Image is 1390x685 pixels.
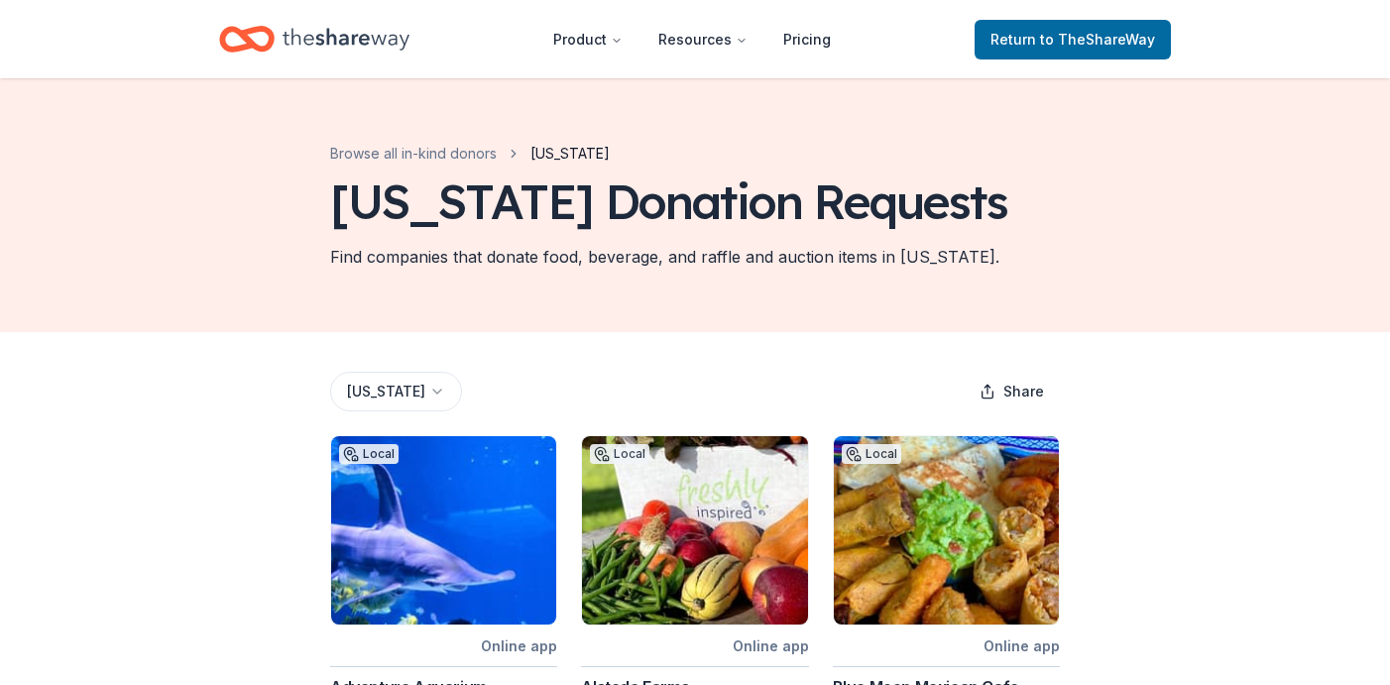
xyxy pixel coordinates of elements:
[590,444,649,464] div: Local
[733,633,809,658] div: Online app
[1040,31,1155,48] span: to TheShareWay
[642,20,763,59] button: Resources
[331,436,556,625] img: Image for Adventure Aquarium
[481,633,557,658] div: Online app
[984,633,1060,658] div: Online app
[1003,380,1044,403] span: Share
[582,436,807,625] img: Image for Alstede Farms
[530,142,610,166] span: [US_STATE]
[834,436,1059,625] img: Image for Blue Moon Mexican Cafe
[842,444,901,464] div: Local
[767,20,847,59] a: Pricing
[990,28,1155,52] span: Return
[330,173,1007,229] div: [US_STATE] Donation Requests
[339,444,399,464] div: Local
[330,142,610,166] nav: breadcrumb
[964,372,1060,411] button: Share
[537,16,847,62] nav: Main
[330,142,497,166] a: Browse all in-kind donors
[330,245,999,269] div: Find companies that donate food, beverage, and raffle and auction items in [US_STATE].
[975,20,1171,59] a: Returnto TheShareWay
[219,16,409,62] a: Home
[537,20,638,59] button: Product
